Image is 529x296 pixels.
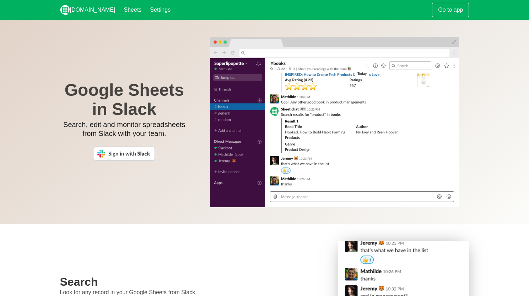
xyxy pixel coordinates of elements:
[432,3,469,17] a: Go to app
[60,5,70,15] img: logo_v2_white.png
[210,37,459,58] img: bar.png
[94,147,155,161] img: Sign in
[210,58,459,207] img: screen.png
[60,275,98,288] strong: Search
[60,120,189,138] p: Search, edit and monitor spreadsheets from Slack with your team.
[60,81,189,119] h1: Google Sheets in Slack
